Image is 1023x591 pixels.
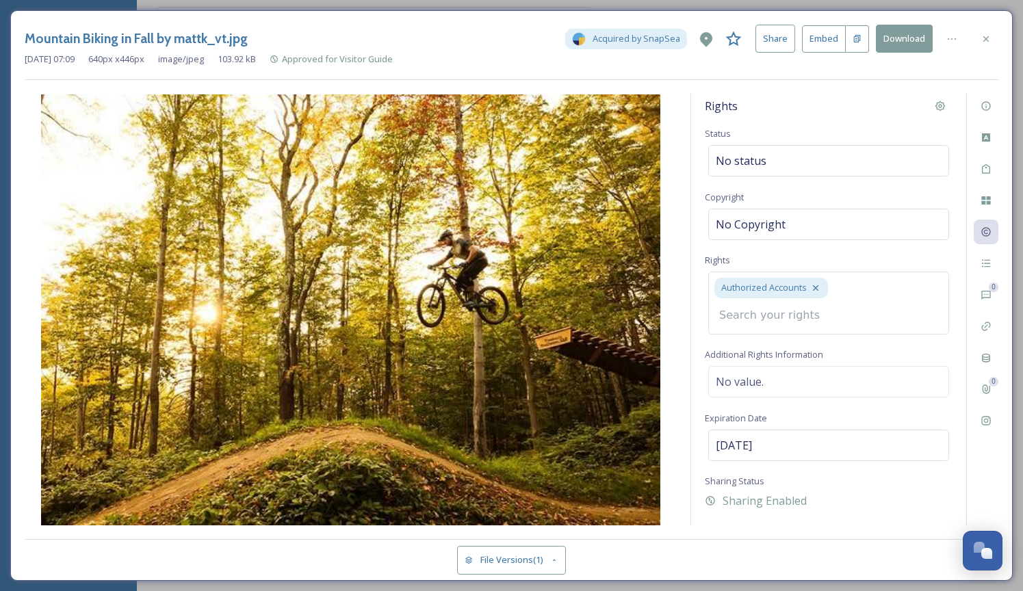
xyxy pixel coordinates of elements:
span: Status [705,127,731,140]
img: snapsea-logo.png [572,32,586,46]
span: Expiration Date [705,412,767,424]
button: Download [876,25,933,53]
span: Approved for Visitor Guide [282,53,393,65]
span: Rights [705,254,730,266]
h3: Mountain Biking in Fall by mattk_vt.jpg [25,29,248,49]
span: Sharing Status [705,475,764,487]
span: Additional Rights Information [705,348,823,360]
div: 0 [989,377,998,386]
span: No value. [716,373,764,390]
span: Acquired by SnapSea [593,32,680,45]
button: Embed [802,25,846,53]
span: Copyright [705,191,744,203]
span: No Copyright [716,216,786,233]
img: mattk_vt-1752059310254.jpg [25,94,677,525]
span: image/jpeg [158,53,204,66]
span: Rights [705,98,738,114]
span: 103.92 kB [218,53,256,66]
button: Open Chat [963,531,1002,570]
span: Authorized Accounts [721,281,807,294]
span: [DATE] [716,437,752,454]
span: 640 px x 446 px [88,53,144,66]
div: 0 [989,283,998,292]
input: Search your rights [712,300,863,330]
button: Share [755,25,795,53]
button: File Versions(1) [457,546,567,574]
span: [DATE] 07:09 [25,53,75,66]
span: Sharing Enabled [723,492,807,509]
span: No status [716,153,766,169]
